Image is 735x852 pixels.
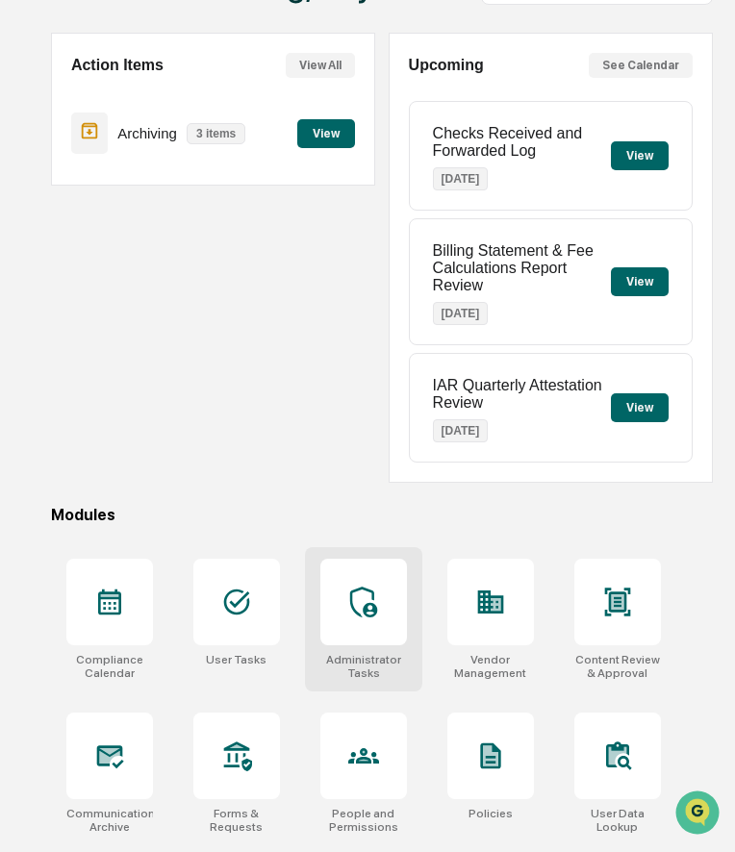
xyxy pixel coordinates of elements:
[71,57,164,74] h2: Action Items
[193,807,280,834] div: Forms & Requests
[66,807,153,834] div: Communications Archive
[139,244,155,260] div: 🗄️
[132,235,246,269] a: 🗄️Attestations
[19,281,35,296] div: 🔎
[117,125,177,141] p: Archiving
[433,419,489,442] p: [DATE]
[469,807,513,820] div: Policies
[297,119,355,148] button: View
[12,235,132,269] a: 🖐️Preclearance
[136,325,233,340] a: Powered byPylon
[38,242,124,262] span: Preclearance
[159,242,239,262] span: Attestations
[327,153,350,176] button: Start new chat
[447,653,534,680] div: Vendor Management
[65,147,316,166] div: Start new chat
[38,279,121,298] span: Data Lookup
[19,147,54,182] img: 1746055101610-c473b297-6a78-478c-a979-82029cc54cd1
[433,377,611,412] p: IAR Quarterly Attestation Review
[574,653,661,680] div: Content Review & Approval
[320,807,407,834] div: People and Permissions
[433,302,489,325] p: [DATE]
[66,653,153,680] div: Compliance Calendar
[611,141,669,170] button: View
[65,166,243,182] div: We're available if you need us!
[19,40,350,71] p: How can we help?
[589,53,693,78] button: See Calendar
[409,57,484,74] h2: Upcoming
[187,123,245,144] p: 3 items
[433,242,611,294] p: Billing Statement & Fee Calculations Report Review
[297,123,355,141] a: View
[433,167,489,190] p: [DATE]
[19,244,35,260] div: 🖐️
[12,271,129,306] a: 🔎Data Lookup
[611,267,669,296] button: View
[433,125,611,160] p: Checks Received and Forwarded Log
[574,807,661,834] div: User Data Lookup
[206,653,266,666] div: User Tasks
[286,53,355,78] button: View All
[673,789,725,840] iframe: Open customer support
[51,506,713,524] div: Modules
[191,326,233,340] span: Pylon
[320,653,407,680] div: Administrator Tasks
[611,393,669,422] button: View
